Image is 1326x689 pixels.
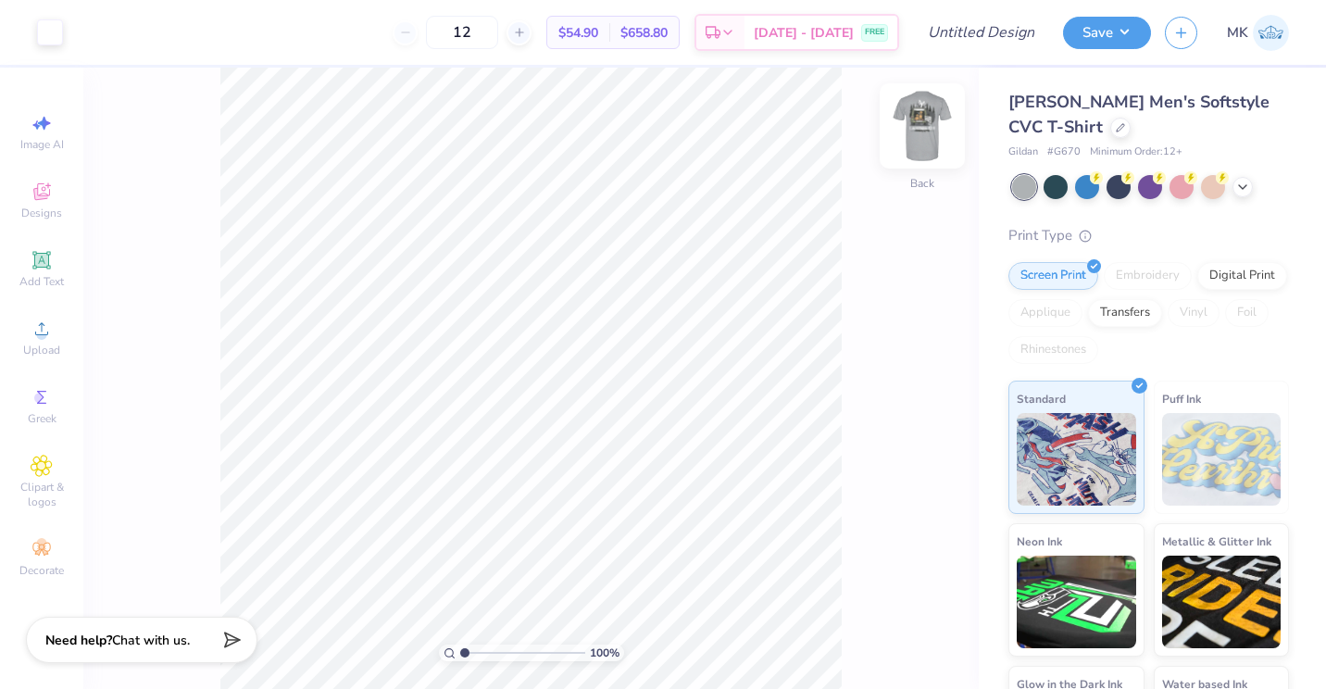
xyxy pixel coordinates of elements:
[910,175,934,192] div: Back
[885,89,959,163] img: Back
[1090,144,1182,160] span: Minimum Order: 12 +
[1197,262,1287,290] div: Digital Print
[1047,144,1081,160] span: # G670
[1063,17,1151,49] button: Save
[1227,22,1248,44] span: MK
[19,563,64,578] span: Decorate
[1088,299,1162,327] div: Transfers
[1017,413,1136,506] img: Standard
[1225,299,1269,327] div: Foil
[620,23,668,43] span: $658.80
[1162,413,1282,506] img: Puff Ink
[112,632,190,649] span: Chat with us.
[1017,389,1066,408] span: Standard
[1162,532,1271,551] span: Metallic & Glitter Ink
[1168,299,1220,327] div: Vinyl
[1162,556,1282,648] img: Metallic & Glitter Ink
[23,343,60,357] span: Upload
[1008,299,1082,327] div: Applique
[21,206,62,220] span: Designs
[1008,225,1289,246] div: Print Type
[1008,262,1098,290] div: Screen Print
[9,480,74,509] span: Clipart & logos
[1008,91,1270,138] span: [PERSON_NAME] Men's Softstyle CVC T-Shirt
[20,137,64,152] span: Image AI
[754,23,854,43] span: [DATE] - [DATE]
[1162,389,1201,408] span: Puff Ink
[913,14,1049,51] input: Untitled Design
[558,23,598,43] span: $54.90
[426,16,498,49] input: – –
[1104,262,1192,290] div: Embroidery
[28,411,56,426] span: Greek
[19,274,64,289] span: Add Text
[45,632,112,649] strong: Need help?
[1008,336,1098,364] div: Rhinestones
[1017,556,1136,648] img: Neon Ink
[1017,532,1062,551] span: Neon Ink
[1227,15,1289,51] a: MK
[1253,15,1289,51] img: Matthew Kingsley
[1008,144,1038,160] span: Gildan
[865,26,884,39] span: FREE
[590,645,619,661] span: 100 %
